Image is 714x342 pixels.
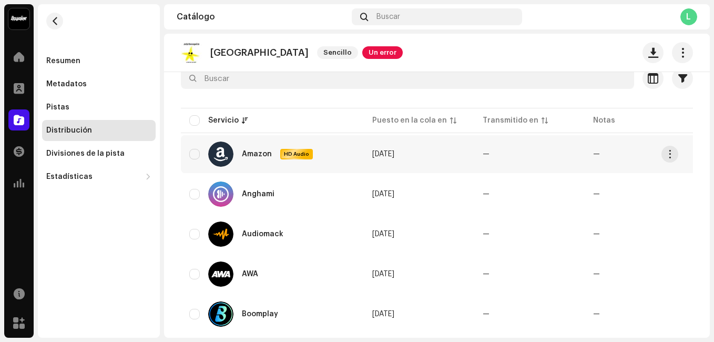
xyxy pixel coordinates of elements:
re-a-table-badge: — [593,230,600,238]
re-m-nav-dropdown: Estadísticas [42,166,156,187]
re-a-table-badge: — [593,190,600,198]
re-m-nav-item: Distribución [42,120,156,141]
span: 28 sept 2025 [372,190,394,198]
div: Anghami [242,190,274,198]
span: Buscar [376,13,400,21]
img: 02b37abf-00a3-44ce-b057-9e05b0548ba4 [181,42,202,63]
div: Transmitido en [483,115,538,126]
div: Distribución [46,126,92,135]
re-m-nav-item: Metadatos [42,74,156,95]
span: 28 sept 2025 [372,230,394,238]
span: — [483,190,489,198]
div: Puesto en la cola en [372,115,447,126]
re-m-nav-item: Resumen [42,51,156,72]
div: Catálogo [177,13,348,21]
div: Estadísticas [46,173,93,181]
div: Pistas [46,103,69,112]
div: Resumen [46,57,80,65]
span: 28 sept 2025 [372,270,394,278]
p: [GEOGRAPHIC_DATA] [210,47,309,58]
input: Buscar [181,68,634,89]
div: Servicio [208,115,239,126]
re-m-nav-item: Pistas [42,97,156,118]
span: 28 sept 2025 [372,150,394,158]
re-m-nav-item: Divisiones de la pista [42,143,156,164]
re-a-table-badge: — [593,270,600,278]
div: L [680,8,697,25]
span: — [483,230,489,238]
span: — [483,310,489,318]
re-a-table-badge: — [593,150,600,158]
div: AWA [242,270,258,278]
span: 28 sept 2025 [372,310,394,318]
div: Audiomack [242,230,283,238]
div: Divisiones de la pista [46,149,125,158]
re-a-table-badge: — [593,310,600,318]
div: Amazon [242,150,272,158]
span: Un error [362,46,403,59]
span: Sencillo [317,46,358,59]
span: — [483,270,489,278]
img: 10370c6a-d0e2-4592-b8a2-38f444b0ca44 [8,8,29,29]
span: — [483,150,489,158]
span: HD Audio [281,150,312,158]
div: Boomplay [242,310,278,318]
div: Metadatos [46,80,87,88]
